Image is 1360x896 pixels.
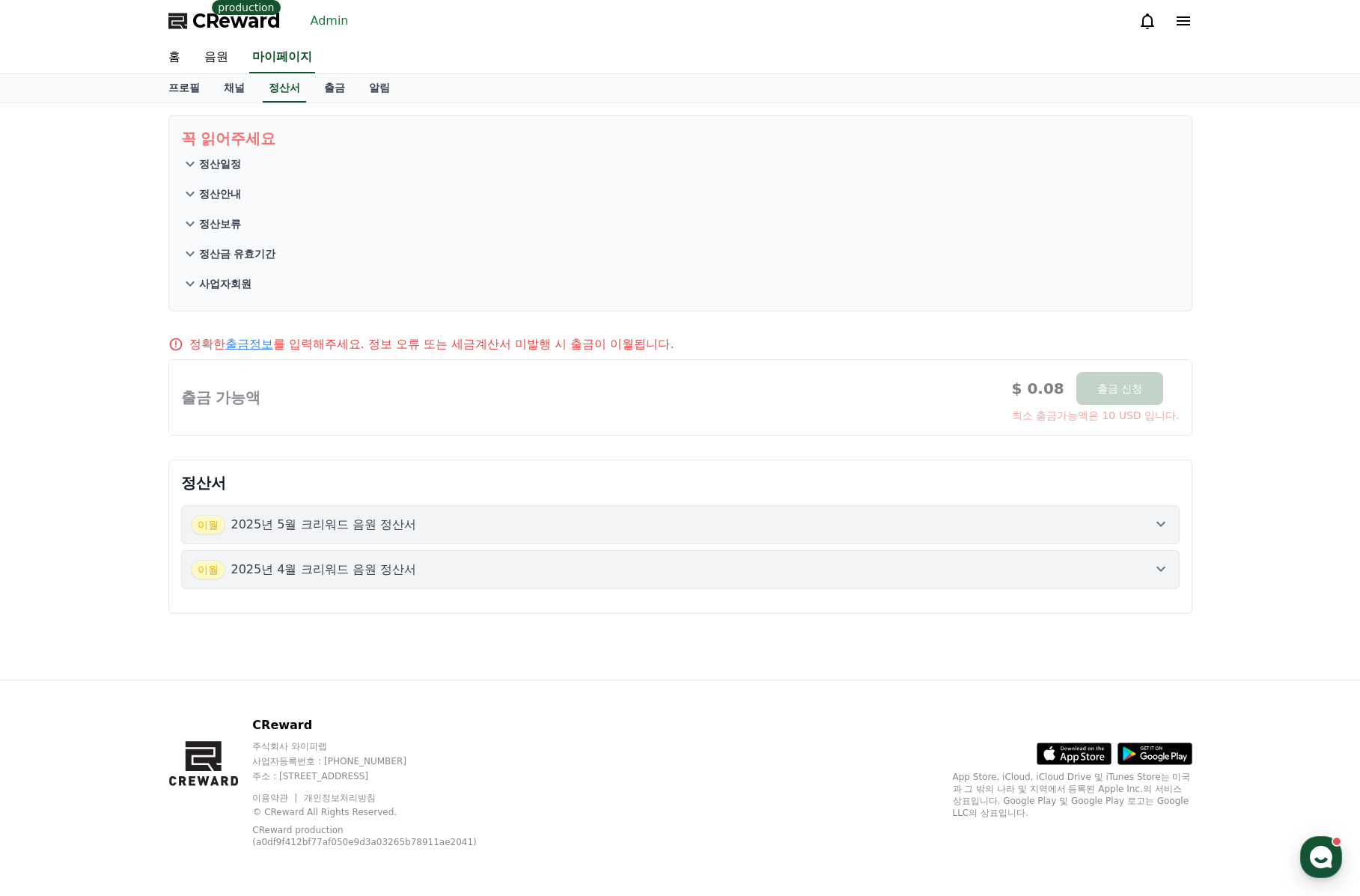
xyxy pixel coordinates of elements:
[199,246,276,261] p: 정산금 유효기간
[181,209,1180,239] button: 정산보류
[953,771,1192,819] p: App Store, iCloud, iCloud Drive 및 iTunes Store는 미국과 그 밖의 나라 및 지역에서 등록된 Apple Inc.의 서비스 상표입니다. Goo...
[192,42,240,73] a: 음원
[199,276,251,291] p: 사업자회원
[191,560,225,579] span: 이월
[304,793,376,803] a: 개인정보처리방침
[181,128,1180,149] p: 꼭 읽어주세요
[357,74,402,103] a: 알림
[181,550,1180,589] button: 이월 2025년 4월 크리워드 음원 정산서
[312,74,357,103] a: 출금
[199,156,241,171] p: 정산일정
[181,472,1180,493] p: 정산서
[252,716,515,734] p: CReward
[189,335,674,353] p: 정확한 를 입력해주세요. 정보 오류 또는 세금계산서 미발행 시 출금이 이월됩니다.
[181,149,1180,179] button: 정산일정
[156,42,192,73] a: 홈
[252,824,492,848] p: CReward production (a0df9f412bf77af050e9d3a03265b78911ae2041)
[168,9,281,33] a: CReward
[156,74,212,103] a: 프로필
[252,806,515,818] p: © CReward All Rights Reserved.
[181,505,1180,544] button: 이월 2025년 5월 크리워드 음원 정산서
[252,770,515,782] p: 주소 : [STREET_ADDRESS]
[199,186,241,201] p: 정산안내
[181,239,1180,269] button: 정산금 유효기간
[252,740,515,752] p: 주식회사 와이피랩
[199,216,241,231] p: 정산보류
[249,42,315,73] a: 마이페이지
[252,793,299,803] a: 이용약관
[252,755,515,767] p: 사업자등록번호 : [PHONE_NUMBER]
[181,269,1180,299] button: 사업자회원
[231,516,416,534] p: 2025년 5월 크리워드 음원 정산서
[263,74,306,103] a: 정산서
[212,74,257,103] a: 채널
[231,561,416,579] p: 2025년 4월 크리워드 음원 정산서
[192,9,281,33] span: CReward
[305,9,355,33] a: Admin
[191,515,225,534] span: 이월
[225,337,273,351] a: 출금정보
[181,179,1180,209] button: 정산안내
